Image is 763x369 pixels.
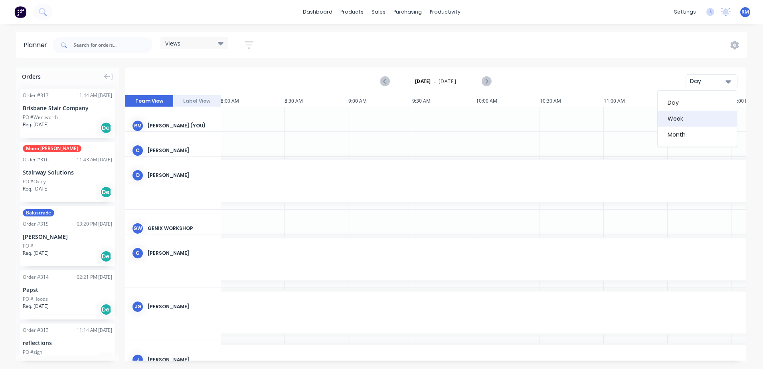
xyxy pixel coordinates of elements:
[23,339,112,347] div: reflections
[23,104,112,112] div: Brisbane Stair Company
[23,92,49,99] div: Order # 317
[670,6,700,18] div: settings
[368,6,389,18] div: sales
[439,78,457,85] span: [DATE]
[348,95,412,107] div: 9:00 AM
[148,122,214,129] div: [PERSON_NAME] (You)
[100,250,112,262] div: Del
[77,274,112,281] div: 02:21 PM [DATE]
[132,169,144,181] div: D
[23,209,54,216] span: Balustrade
[132,301,144,313] div: JG
[389,6,426,18] div: purchasing
[23,185,49,192] span: Req. [DATE]
[100,304,112,315] div: Del
[299,6,336,18] a: dashboard
[741,8,749,16] span: RM
[125,95,173,107] button: Team View
[658,111,737,127] div: Week
[476,95,540,107] div: 10:00 AM
[23,121,49,128] span: Req. [DATE]
[148,225,214,232] div: Genix Workshop
[540,95,604,107] div: 10:30 AM
[148,356,214,363] div: [PERSON_NAME]
[23,296,48,303] div: PO #Hoods
[148,303,214,310] div: [PERSON_NAME]
[412,95,476,107] div: 9:30 AM
[165,39,180,48] span: Views
[434,77,436,86] span: -
[221,95,285,107] div: 8:00 AM
[285,95,348,107] div: 8:30 AM
[23,303,49,310] span: Req. [DATE]
[77,327,112,334] div: 11:14 AM [DATE]
[77,92,112,99] div: 11:44 AM [DATE]
[686,74,737,88] button: Day
[23,168,112,177] div: Stairway Solutions
[132,222,144,234] div: GW
[73,37,152,53] input: Search for orders...
[23,274,49,281] div: Order # 314
[23,349,42,356] div: PO #sign
[132,354,144,366] div: J
[336,6,368,18] div: products
[658,127,737,143] div: Month
[381,76,390,86] button: Previous page
[23,327,49,334] div: Order # 313
[415,78,431,85] strong: [DATE]
[100,122,112,134] div: Del
[604,95,668,107] div: 11:00 AM
[23,242,34,250] div: PO #
[23,114,58,121] div: PO #Wentworth
[132,120,144,132] div: RM
[24,40,51,50] div: Planner
[23,232,112,241] div: [PERSON_NAME]
[173,95,221,107] button: Label View
[132,247,144,259] div: G
[148,250,214,257] div: [PERSON_NAME]
[148,147,214,154] div: [PERSON_NAME]
[148,172,214,179] div: [PERSON_NAME]
[23,220,49,228] div: Order # 315
[658,95,737,111] div: Day
[23,156,49,163] div: Order # 316
[100,186,112,198] div: Del
[23,178,46,185] div: PO #Oxley
[426,6,465,18] div: productivity
[23,145,81,152] span: Mono [PERSON_NAME]
[23,250,49,257] span: Req. [DATE]
[690,77,727,85] div: Day
[77,156,112,163] div: 11:43 AM [DATE]
[22,72,41,81] span: Orders
[77,220,112,228] div: 03:20 PM [DATE]
[14,6,26,18] img: Factory
[482,76,491,86] button: Next page
[132,145,144,157] div: C
[23,286,112,294] div: Papst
